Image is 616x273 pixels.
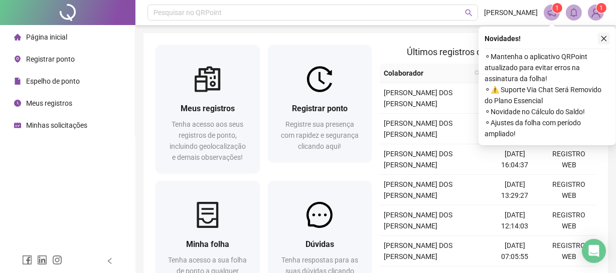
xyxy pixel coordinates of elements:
[484,7,538,18] span: [PERSON_NAME]
[488,144,542,175] td: [DATE] 16:04:37
[384,180,452,199] span: [PERSON_NAME] DOS [PERSON_NAME]
[156,45,260,173] a: Meus registrosTenha acesso aos seus registros de ponto, incluindo geolocalização e demais observa...
[305,239,334,249] span: Dúvidas
[22,255,32,265] span: facebook
[485,84,610,106] span: ⚬ ⚠️ Suporte Via Chat Será Removido do Plano Essencial
[37,255,47,265] span: linkedin
[292,104,348,113] span: Registrar ponto
[181,104,235,113] span: Meus registros
[26,121,87,129] span: Minhas solicitações
[600,35,607,42] span: close
[14,56,21,63] span: environment
[26,55,75,63] span: Registrar ponto
[465,9,473,17] span: search
[14,34,21,41] span: home
[384,68,471,79] span: Colaborador
[52,255,62,265] span: instagram
[384,241,452,260] span: [PERSON_NAME] DOS [PERSON_NAME]
[384,211,452,230] span: [PERSON_NAME] DOS [PERSON_NAME]
[488,205,542,236] td: [DATE] 12:14:03
[475,70,481,76] span: search
[485,33,521,44] span: Novidades !
[26,33,67,41] span: Página inicial
[542,175,596,205] td: REGISTRO WEB
[588,5,603,20] img: 83956
[582,239,606,263] div: Open Intercom Messenger
[488,236,542,266] td: [DATE] 07:05:55
[473,66,483,81] span: search
[552,3,562,13] sup: 1
[26,99,72,107] span: Meus registros
[384,150,452,169] span: [PERSON_NAME] DOS [PERSON_NAME]
[600,5,603,12] span: 1
[485,106,610,117] span: ⚬ Novidade no Cálculo do Saldo!
[281,120,359,150] span: Registre sua presença com rapidez e segurança clicando aqui!
[384,119,452,138] span: [PERSON_NAME] DOS [PERSON_NAME]
[556,5,559,12] span: 1
[186,239,229,249] span: Minha folha
[407,47,569,57] span: Últimos registros de ponto sincronizados
[542,144,596,175] td: REGISTRO WEB
[384,89,452,108] span: [PERSON_NAME] DOS [PERSON_NAME]
[106,257,113,264] span: left
[485,51,610,84] span: ⚬ Mantenha o aplicativo QRPoint atualizado para evitar erros na assinatura da folha!
[170,120,246,161] span: Tenha acesso aos seus registros de ponto, incluindo geolocalização e demais observações!
[485,117,610,139] span: ⚬ Ajustes da folha com período ampliado!
[569,8,578,17] span: bell
[14,78,21,85] span: file
[26,77,80,85] span: Espelho de ponto
[542,236,596,266] td: REGISTRO WEB
[14,100,21,107] span: clock-circle
[547,8,556,17] span: notification
[596,3,606,13] sup: Atualize o seu contato no menu Meus Dados
[542,205,596,236] td: REGISTRO WEB
[14,122,21,129] span: schedule
[488,175,542,205] td: [DATE] 13:29:27
[268,45,372,162] a: Registrar pontoRegistre sua presença com rapidez e segurança clicando aqui!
